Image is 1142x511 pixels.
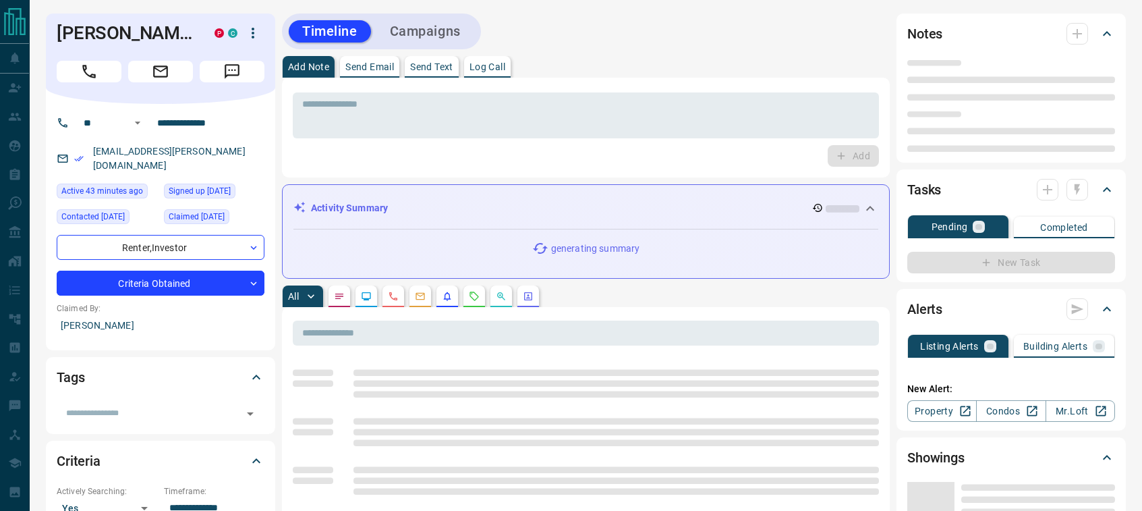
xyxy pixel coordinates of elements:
svg: Requests [469,291,480,302]
div: Mon Jul 27 2015 [164,184,264,203]
div: Mon Sep 01 2025 [57,209,157,228]
p: [PERSON_NAME] [57,315,264,337]
span: Email [128,61,193,82]
p: Pending [932,222,968,232]
p: Actively Searching: [57,485,157,497]
div: Renter , Investor [57,235,264,260]
div: Mon Sep 15 2025 [57,184,157,203]
p: Log Call [469,62,505,72]
div: Showings [907,441,1115,474]
a: Condos [976,400,1046,422]
svg: Agent Actions [523,291,534,302]
div: Notes [907,18,1115,50]
svg: Email Verified [74,154,84,163]
div: Fri Jun 28 2019 [164,209,264,228]
p: Timeframe: [164,485,264,497]
div: Tasks [907,173,1115,206]
p: Send Text [410,62,453,72]
span: Call [57,61,121,82]
p: Building Alerts [1023,342,1087,351]
span: Claimed [DATE] [169,210,225,223]
svg: Notes [334,291,345,302]
p: New Alert: [907,382,1115,396]
p: All [288,292,299,301]
h2: Criteria [57,450,101,472]
span: Active 43 minutes ago [61,184,143,198]
div: property.ca [215,28,224,38]
p: Claimed By: [57,302,264,315]
p: Activity Summary [311,201,388,215]
h2: Tasks [907,179,941,200]
svg: Emails [415,291,426,302]
div: Tags [57,361,264,394]
p: Completed [1040,223,1088,232]
h2: Alerts [907,298,942,320]
span: Contacted [DATE] [61,210,125,223]
svg: Opportunities [496,291,507,302]
button: Open [241,404,260,423]
p: Listing Alerts [920,342,979,351]
div: condos.ca [228,28,237,38]
h2: Showings [907,447,965,468]
span: Message [200,61,264,82]
div: Criteria [57,445,264,477]
div: Alerts [907,293,1115,325]
svg: Calls [388,291,399,302]
a: Property [907,400,977,422]
div: Criteria Obtained [57,271,264,296]
svg: Lead Browsing Activity [361,291,372,302]
a: Mr.Loft [1046,400,1115,422]
p: Add Note [288,62,329,72]
h1: [PERSON_NAME] [57,22,194,44]
button: Campaigns [376,20,474,43]
button: Open [130,115,146,131]
a: [EMAIL_ADDRESS][PERSON_NAME][DOMAIN_NAME] [93,146,246,171]
p: Send Email [345,62,394,72]
p: generating summary [551,242,639,256]
svg: Listing Alerts [442,291,453,302]
h2: Notes [907,23,942,45]
h2: Tags [57,367,84,388]
button: Timeline [289,20,371,43]
div: Activity Summary [293,196,878,221]
span: Signed up [DATE] [169,184,231,198]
